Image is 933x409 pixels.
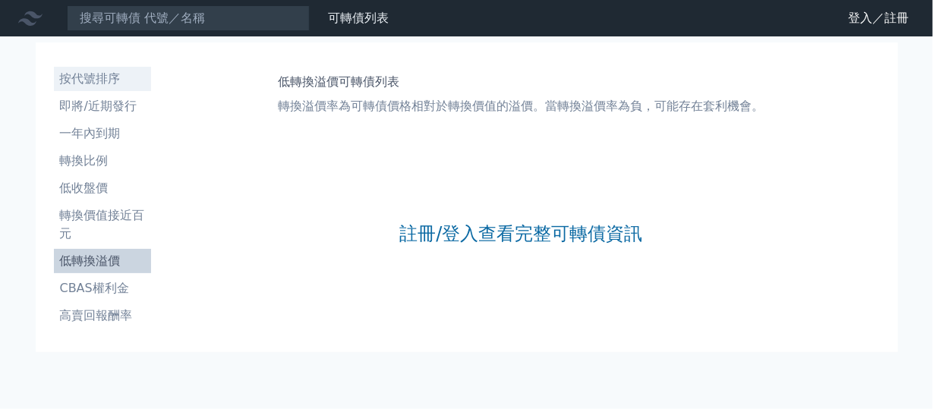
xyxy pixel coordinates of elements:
[54,203,151,246] a: 轉換價值接近百元
[279,73,764,91] h1: 低轉換溢價可轉債列表
[328,11,389,25] a: 可轉債列表
[54,121,151,146] a: 一年內到期
[67,5,310,31] input: 搜尋可轉債 代號／名稱
[54,124,151,143] li: 一年內到期
[54,97,151,115] li: 即將/近期發行
[54,67,151,91] a: 按代號排序
[54,149,151,173] a: 轉換比例
[399,222,642,246] a: 註冊/登入查看完整可轉債資訊
[54,152,151,170] li: 轉換比例
[54,179,151,197] li: 低收盤價
[279,97,764,115] p: 轉換溢價率為可轉債價格相對於轉換價值的溢價。當轉換溢價率為負，可能存在套利機會。
[54,252,151,270] li: 低轉換溢價
[54,279,151,297] li: CBAS權利金
[54,307,151,325] li: 高賣回報酬率
[54,206,151,243] li: 轉換價值接近百元
[54,304,151,328] a: 高賣回報酬率
[54,176,151,200] a: 低收盤價
[54,249,151,273] a: 低轉換溢價
[54,70,151,88] li: 按代號排序
[54,276,151,300] a: CBAS權利金
[54,94,151,118] a: 即將/近期發行
[836,6,921,30] a: 登入／註冊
